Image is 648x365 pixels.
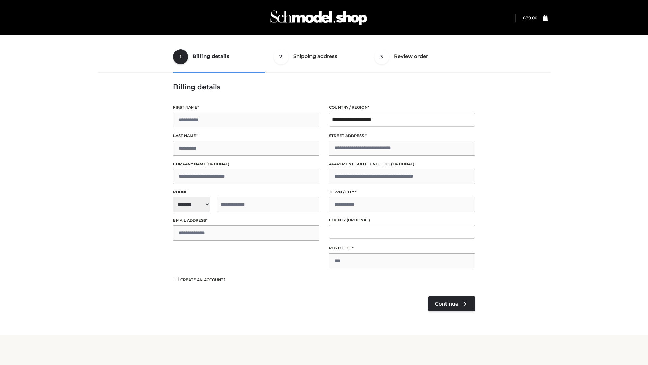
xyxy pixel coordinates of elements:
[428,296,475,311] a: Continue
[329,217,475,223] label: County
[173,217,319,224] label: Email address
[206,162,230,166] span: (optional)
[347,218,370,222] span: (optional)
[329,104,475,111] label: Country / Region
[173,132,319,139] label: Last name
[329,189,475,195] label: Town / City
[435,301,458,307] span: Continue
[173,104,319,111] label: First name
[329,245,475,251] label: Postcode
[180,277,226,282] span: Create an account?
[173,277,179,281] input: Create an account?
[329,161,475,167] label: Apartment, suite, unit, etc.
[523,15,525,20] span: £
[268,4,369,31] img: Schmodel Admin 964
[329,132,475,139] label: Street address
[173,161,319,167] label: Company name
[173,83,475,91] h3: Billing details
[523,15,537,20] a: £89.00
[173,189,319,195] label: Phone
[523,15,537,20] bdi: 89.00
[391,162,414,166] span: (optional)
